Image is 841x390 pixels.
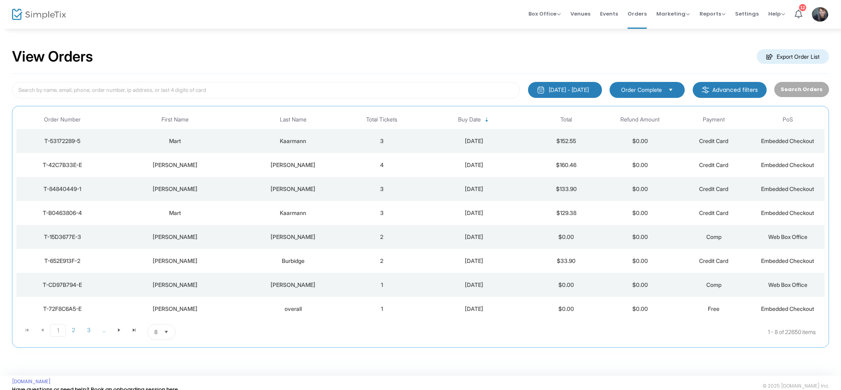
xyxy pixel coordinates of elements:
[345,129,419,153] td: 3
[699,257,728,264] span: Credit Card
[757,49,829,64] m-button: Export Order List
[96,324,112,336] span: Page 4
[665,86,676,94] button: Select
[528,10,561,18] span: Box Office
[161,324,172,340] button: Select
[420,233,527,241] div: 2025-09-16
[529,177,603,201] td: $133.90
[603,177,677,201] td: $0.00
[131,327,138,333] span: Go to the last page
[761,185,814,192] span: Embedded Checkout
[603,153,677,177] td: $0.00
[603,110,677,129] th: Refund Amount
[761,161,814,168] span: Embedded Checkout
[549,86,589,94] div: [DATE] - [DATE]
[16,110,825,321] div: Data table
[529,249,603,273] td: $33.90
[420,209,527,217] div: 2025-09-16
[243,305,343,313] div: overall
[458,116,481,123] span: Buy Date
[243,161,343,169] div: Martin
[66,324,81,336] span: Page 2
[280,116,307,123] span: Last Name
[763,383,829,389] span: © 2025 [DOMAIN_NAME] Inc.
[111,137,239,145] div: Mart
[345,249,419,273] td: 2
[345,225,419,249] td: 2
[537,86,545,94] img: monthly
[761,257,814,264] span: Embedded Checkout
[111,257,239,265] div: James
[603,297,677,321] td: $0.00
[699,185,728,192] span: Credit Card
[154,328,157,336] span: 8
[703,116,725,123] span: Payment
[699,209,728,216] span: Credit Card
[570,4,590,24] span: Venues
[420,305,527,313] div: 2025-09-16
[243,233,343,241] div: Mahar
[81,324,96,336] span: Page 3
[529,225,603,249] td: $0.00
[18,257,107,265] div: T-652E913F-2
[345,297,419,321] td: 1
[18,281,107,289] div: T-CD97B794-E
[768,10,785,18] span: Help
[768,281,807,288] span: Web Box Office
[420,137,527,145] div: 2025-09-16
[111,281,239,289] div: Janet
[44,116,81,123] span: Order Number
[700,10,725,18] span: Reports
[708,305,719,312] span: Free
[12,378,51,385] a: [DOMAIN_NAME]
[761,305,814,312] span: Embedded Checkout
[761,137,814,144] span: Embedded Checkout
[50,324,66,337] span: Page 1
[799,4,806,11] div: 12
[12,82,520,98] input: Search by name, email, phone, order number, ip address, or last 4 digits of card
[529,297,603,321] td: $0.00
[420,161,527,169] div: 2025-09-16
[243,209,343,217] div: Kaarmann
[603,129,677,153] td: $0.00
[111,233,239,241] div: Tanya
[243,257,343,265] div: Burbidge
[693,82,767,98] m-button: Advanced filters
[243,137,343,145] div: Kaarmann
[529,129,603,153] td: $152.55
[529,153,603,177] td: $160.46
[111,185,239,193] div: Janine
[243,185,343,193] div: Beckett
[112,324,127,336] span: Go to the next page
[529,110,603,129] th: Total
[628,4,647,24] span: Orders
[18,185,107,193] div: T-84840449-1
[161,116,189,123] span: First Name
[768,233,807,240] span: Web Box Office
[345,201,419,225] td: 3
[243,281,343,289] div: Martin
[111,161,239,169] div: Dianne
[127,324,142,336] span: Go to the last page
[420,185,527,193] div: 2025-09-16
[600,4,618,24] span: Events
[18,233,107,241] div: T-15D3677E-3
[656,10,690,18] span: Marketing
[699,161,728,168] span: Credit Card
[111,305,239,313] div: keyanna
[528,82,602,98] button: [DATE] - [DATE]
[529,273,603,297] td: $0.00
[345,110,419,129] th: Total Tickets
[706,233,721,240] span: Comp
[603,273,677,297] td: $0.00
[706,281,721,288] span: Comp
[484,117,490,123] span: Sortable
[18,209,107,217] div: T-B0463806-4
[345,177,419,201] td: 3
[420,281,527,289] div: 2025-09-16
[18,161,107,169] div: T-42C7B33E-E
[529,201,603,225] td: $129.38
[701,86,709,94] img: filter
[420,257,527,265] div: 2025-09-16
[761,209,814,216] span: Embedded Checkout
